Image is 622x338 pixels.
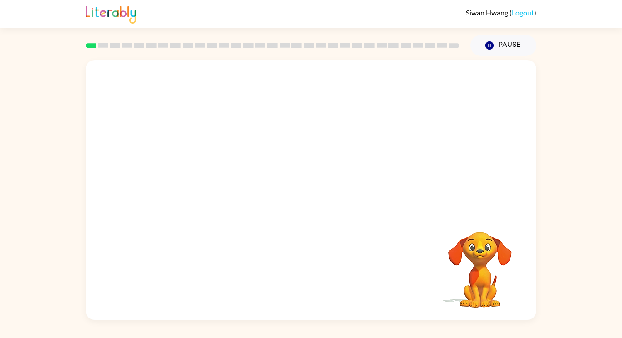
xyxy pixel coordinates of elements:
[512,8,534,17] a: Logout
[466,8,536,17] div: ( )
[466,8,510,17] span: Siwan Hwang
[470,35,536,56] button: Pause
[86,4,136,24] img: Literably
[434,218,525,309] video: Your browser must support playing .mp4 files to use Literably. Please try using another browser.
